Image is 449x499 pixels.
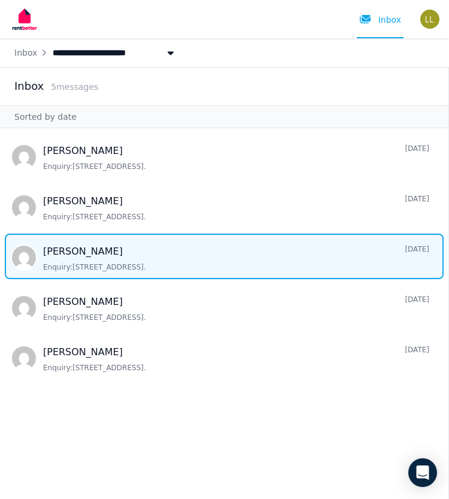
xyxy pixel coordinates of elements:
[10,4,40,34] img: RentBetter
[408,458,437,487] div: Open Intercom Messenger
[14,78,44,95] h2: Inbox
[359,14,401,26] div: Inbox
[43,144,429,171] a: [PERSON_NAME][DATE]Enquiry:[STREET_ADDRESS].
[51,82,98,92] span: 5 message s
[43,295,429,322] a: [PERSON_NAME][DATE]Enquiry:[STREET_ADDRESS].
[43,194,429,222] a: [PERSON_NAME][DATE]Enquiry:[STREET_ADDRESS].
[43,244,429,272] a: [PERSON_NAME][DATE]Enquiry:[STREET_ADDRESS].
[43,345,429,373] a: [PERSON_NAME][DATE]Enquiry:[STREET_ADDRESS].
[14,48,37,58] a: Inbox
[420,10,439,29] img: Lillian Li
